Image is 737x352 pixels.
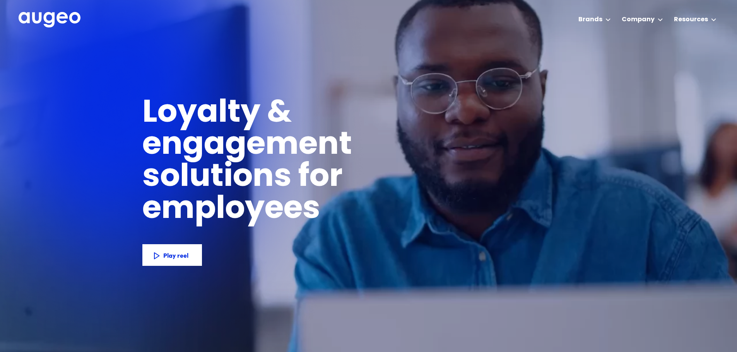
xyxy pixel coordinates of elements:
[622,15,655,24] div: Company
[19,12,80,28] img: Augeo's full logo in white.
[142,194,334,226] h1: employees
[674,15,708,24] div: Resources
[142,98,477,194] h1: Loyalty & engagement solutions for
[19,12,80,28] a: home
[142,244,202,266] a: Play reel
[578,15,602,24] div: Brands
